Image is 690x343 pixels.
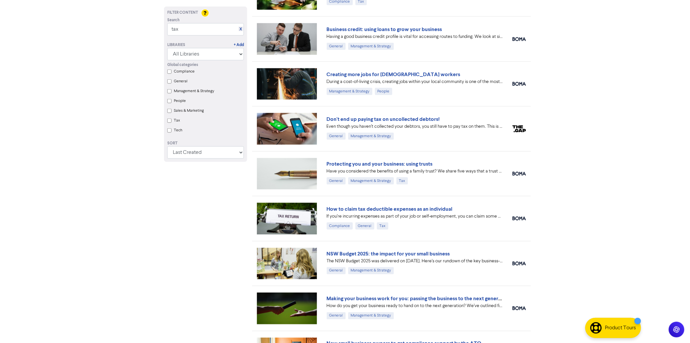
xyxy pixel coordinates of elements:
a: How to claim tax deductible expenses as an individual [327,206,453,212]
label: People [174,98,186,104]
div: General [327,177,346,185]
div: Filter Content [167,10,244,16]
div: General [327,43,346,50]
div: Even though you haven’t collected your debtors, you still have to pay tax on them. This is becaus... [327,123,503,130]
div: How do you get your business ready to hand on to the next generation? We’ve outlined five key ste... [327,303,503,310]
div: Management & Strategy [348,312,394,319]
div: Sort [167,140,244,146]
label: Tech [174,127,182,133]
a: + Add [234,42,244,48]
img: boma [513,37,526,41]
div: Have you considered the benefits of using a family trust? We share five ways that a trust can hel... [327,168,503,175]
span: Search [167,17,180,23]
label: Sales & Marketing [174,108,204,114]
img: boma [513,82,526,86]
a: Creating more jobs for [DEMOGRAPHIC_DATA] workers [327,71,460,78]
img: boma [513,306,526,310]
div: Management & Strategy [348,43,394,50]
img: boma [513,172,526,176]
a: X [240,27,242,32]
div: Management & Strategy [348,267,394,274]
a: Business credit: using loans to grow your business [327,26,442,33]
label: Compliance [174,69,195,74]
div: General [327,267,346,274]
div: Management & Strategy [348,177,394,185]
img: thegap [513,125,526,133]
div: Tax [397,177,408,185]
div: General [355,222,374,230]
div: Management & Strategy [327,88,372,95]
div: People [375,88,392,95]
label: General [174,78,187,84]
iframe: Chat Widget [657,312,690,343]
label: Tax [174,118,180,123]
div: Libraries [167,42,185,48]
div: During a cost-of-living crisis, creating jobs within your local community is one of the most impo... [327,78,503,85]
a: Making your business work for you: passing the business to the next generation [327,296,511,302]
img: boma [513,262,526,266]
div: Having a good business credit profile is vital for accessing routes to funding. We look at six di... [327,33,503,40]
div: Global categories [167,62,244,68]
div: Management & Strategy [348,133,394,140]
a: NSW Budget 2025: the impact for your small business [327,251,450,257]
div: If you’re incurring expenses as part of your job or self-employment, you can claim some of these ... [327,213,503,220]
div: Tax [377,222,388,230]
label: Management & Strategy [174,88,214,94]
div: Compliance [327,222,353,230]
div: General [327,133,346,140]
div: General [327,312,346,319]
a: Protecting you and your business: using trusts [327,161,433,167]
a: Don't end up paying tax on uncollected debtors! [327,116,440,122]
div: The NSW Budget 2025 was delivered on 24 June. Here’s our rundown of the key business-focused anno... [327,258,503,265]
img: boma [513,217,526,220]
